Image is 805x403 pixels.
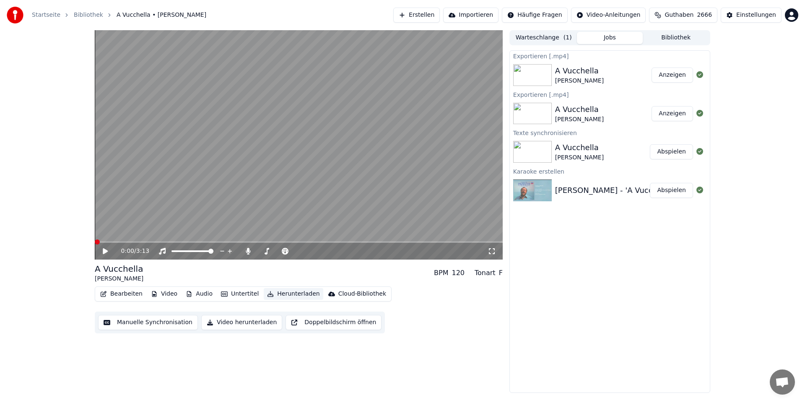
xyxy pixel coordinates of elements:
[555,65,604,77] div: A Vucchella
[555,153,604,162] div: [PERSON_NAME]
[121,247,141,255] div: /
[511,32,577,44] button: Warteschlange
[95,263,143,275] div: A Vucchella
[643,32,709,44] button: Bibliothek
[502,8,568,23] button: Häufige Fragen
[650,183,693,198] button: Abspielen
[555,115,604,124] div: [PERSON_NAME]
[510,166,710,176] div: Karaoke erstellen
[121,247,134,255] span: 0:00
[97,288,146,300] button: Bearbeiten
[563,34,572,42] span: ( 1 )
[665,11,693,19] span: Guthaben
[555,77,604,85] div: [PERSON_NAME]
[770,369,795,395] div: Chat öffnen
[136,247,149,255] span: 3:13
[434,268,448,278] div: BPM
[510,89,710,99] div: Exportieren [.mp4]
[286,315,382,330] button: Doppelbildschirm öffnen
[338,290,386,298] div: Cloud-Bibliothek
[98,315,198,330] button: Manuelle Synchronisation
[652,68,693,83] button: Anzeigen
[697,11,712,19] span: 2666
[148,288,181,300] button: Video
[452,268,465,278] div: 120
[475,268,496,278] div: Tonart
[650,144,693,159] button: Abspielen
[499,268,503,278] div: F
[74,11,103,19] a: Bibliothek
[571,8,646,23] button: Video-Anleitungen
[7,7,23,23] img: youka
[736,11,776,19] div: Einstellungen
[510,127,710,138] div: Texte synchronisieren
[443,8,499,23] button: Importieren
[649,8,717,23] button: Guthaben2666
[117,11,206,19] span: A Vucchella • [PERSON_NAME]
[201,315,282,330] button: Video herunterladen
[95,275,143,283] div: [PERSON_NAME]
[218,288,262,300] button: Untertitel
[32,11,206,19] nav: breadcrumb
[510,51,710,61] div: Exportieren [.mp4]
[555,104,604,115] div: A Vucchella
[652,106,693,121] button: Anzeigen
[393,8,440,23] button: Erstellen
[32,11,60,19] a: Startseite
[555,142,604,153] div: A Vucchella
[182,288,216,300] button: Audio
[577,32,643,44] button: Jobs
[555,185,671,196] div: [PERSON_NAME] - 'A Vucchella
[264,288,323,300] button: Herunterladen
[721,8,782,23] button: Einstellungen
